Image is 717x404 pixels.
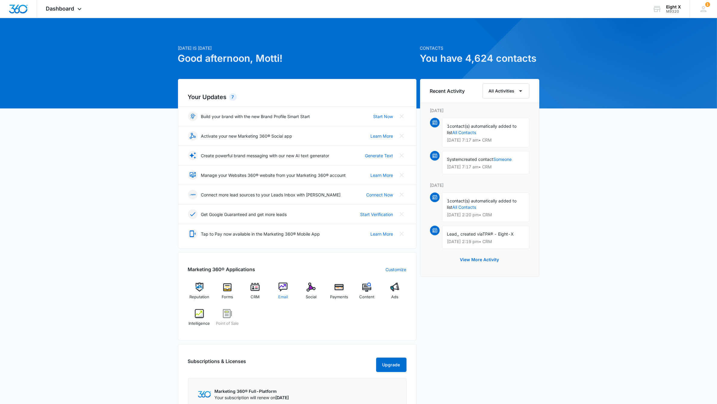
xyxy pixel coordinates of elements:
[215,388,289,394] p: Marketing 360® Full-Platform
[201,211,287,218] p: Get Google Guaranteed and get more leads
[201,192,341,198] p: Connect more lead sources to your Leads Inbox with [PERSON_NAME]
[216,321,239,327] span: Point of Sale
[188,309,211,331] a: Intelligence
[447,124,450,129] span: 1
[447,213,524,217] p: [DATE] 2:20 pm • CRM
[453,205,476,210] a: All Contacts
[447,165,524,169] p: [DATE] 7:17 am • CRM
[458,231,483,236] span: , created via
[222,294,233,300] span: Forms
[360,211,393,218] a: Start Verification
[359,294,374,300] span: Content
[330,294,348,300] span: Payments
[420,45,539,51] p: Contacts
[483,231,514,236] span: TPA® - Eight-X
[188,92,407,102] h2: Your Updates
[276,395,289,400] span: [DATE]
[306,294,316,300] span: Social
[251,294,260,300] span: CRM
[376,358,407,372] button: Upgrade
[705,2,710,7] div: notifications count
[453,130,476,135] a: All Contacts
[188,358,246,370] h2: Subscriptions & Licenses
[189,294,209,300] span: Reputation
[201,113,310,120] p: Build your brand with the new Brand Profile Smart Start
[244,283,267,304] a: CRM
[371,172,393,178] a: Learn More
[216,309,239,331] a: Point of Sale
[373,113,393,120] a: Start Now
[447,157,462,162] span: System
[447,240,524,244] p: [DATE] 2:19 pm • CRM
[46,5,74,12] span: Dashboard
[229,93,237,101] div: 7
[371,133,393,139] a: Learn More
[447,124,517,135] span: contact(s) automatically added to list
[201,133,292,139] p: Activate your new Marketing 360® Social app
[201,172,346,178] p: Manage your Websites 360® website from your Marketing 360® account
[447,198,450,203] span: 1
[447,138,524,142] p: [DATE] 7:17 am • CRM
[383,283,407,304] a: Ads
[278,294,288,300] span: Email
[178,45,416,51] p: [DATE] is [DATE]
[178,51,416,66] h1: Good afternoon, Motti!
[397,229,407,239] button: Close
[705,2,710,7] span: 1
[447,198,517,210] span: contact(s) automatically added to list
[216,283,239,304] a: Forms
[494,157,512,162] a: Someone
[397,131,407,141] button: Close
[397,170,407,180] button: Close
[188,266,255,273] h2: Marketing 360® Applications
[215,394,289,401] p: Your subscription will renew on
[366,192,393,198] a: Connect Now
[462,157,494,162] span: created contact
[482,83,529,99] button: All Activities
[188,283,211,304] a: Reputation
[189,321,210,327] span: Intelligence
[666,5,681,9] div: account name
[386,266,407,273] a: Customize
[397,209,407,219] button: Close
[371,231,393,237] a: Learn More
[397,111,407,121] button: Close
[666,9,681,14] div: account id
[391,294,398,300] span: Ads
[430,182,529,188] p: [DATE]
[365,152,393,159] a: Generate Text
[397,151,407,160] button: Close
[447,231,458,236] span: Lead,
[198,391,211,397] img: Marketing 360 Logo
[420,51,539,66] h1: You have 4,624 contacts
[201,231,320,237] p: Tap to Pay now available in the Marketing 360® Mobile App
[272,283,295,304] a: Email
[201,152,329,159] p: Create powerful brand messaging with our new AI text generator
[327,283,351,304] a: Payments
[355,283,379,304] a: Content
[430,87,465,95] h6: Recent Activity
[397,190,407,199] button: Close
[454,252,505,267] button: View More Activity
[300,283,323,304] a: Social
[430,107,529,114] p: [DATE]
